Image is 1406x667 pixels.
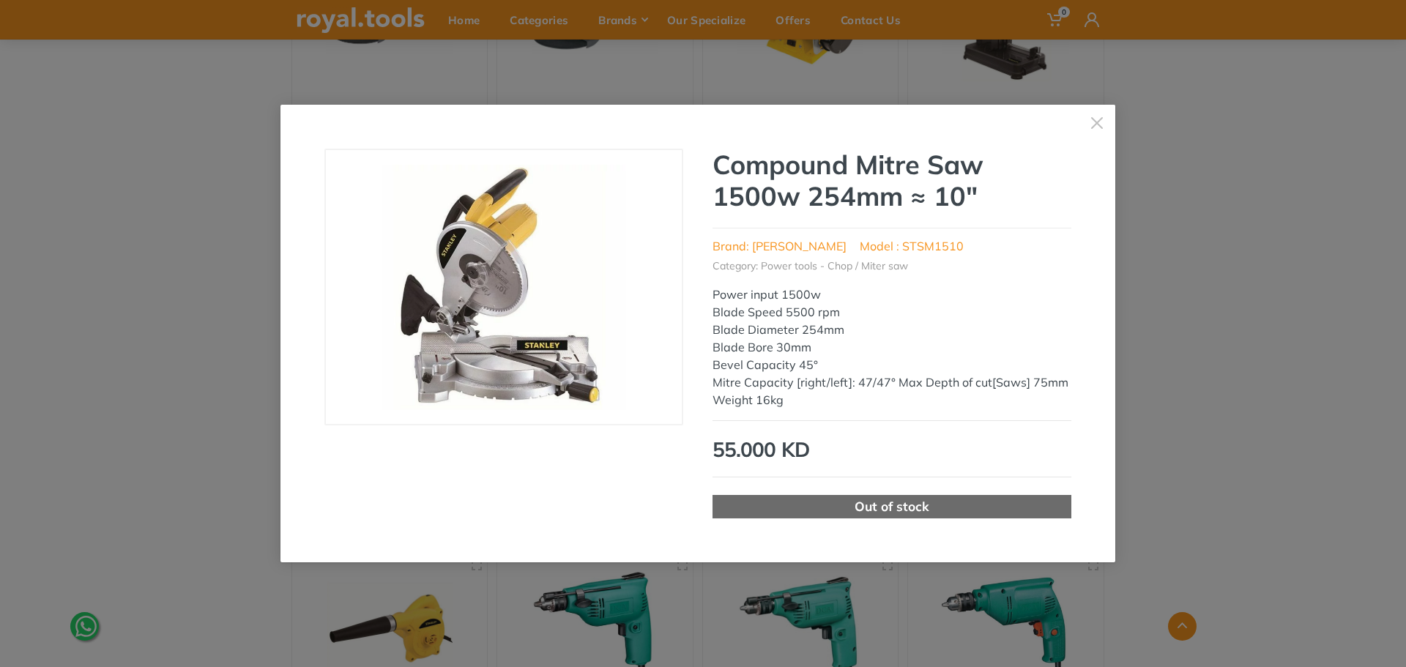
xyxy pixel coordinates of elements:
li: Brand: [PERSON_NAME] [713,237,847,255]
li: Category: Power tools - Chop / Miter saw [713,258,908,274]
div: Power input 1500w Blade Speed 5500 rpm Blade Diameter 254mm Blade Bore 30mm Bevel Capacity 45° Mi... [713,286,1071,409]
div: Out of stock [713,495,1071,518]
img: Royal Tools - Compound Mitre Saw 1500w 254mm ≈ 10 [381,165,626,410]
h1: Compound Mitre Saw 1500w 254mm ≈ 10" [713,149,1071,212]
div: 55.000 KD [713,434,1071,465]
li: Model : STSM1510 [860,237,964,255]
